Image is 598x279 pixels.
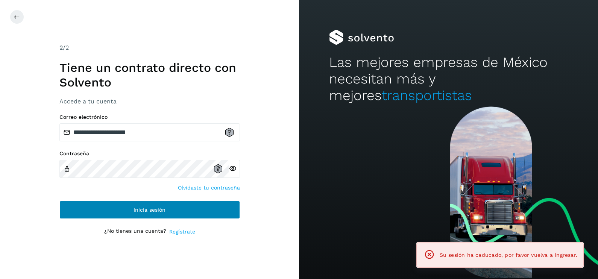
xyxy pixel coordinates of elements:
span: Su sesión ha caducado, por favor vuelva a ingresar. [440,252,577,258]
a: Olvidaste tu contraseña [178,184,240,192]
h3: Accede a tu cuenta [59,98,240,105]
button: Inicia sesión [59,201,240,219]
div: /2 [59,43,240,52]
label: Correo electrónico [59,114,240,120]
span: Inicia sesión [134,207,165,212]
a: Regístrate [169,228,195,236]
span: 2 [59,44,63,51]
span: transportistas [382,87,472,103]
h1: Tiene un contrato directo con Solvento [59,61,240,89]
label: Contraseña [59,150,240,157]
p: ¿No tienes una cuenta? [104,228,166,236]
h2: Las mejores empresas de México necesitan más y mejores [329,54,568,104]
